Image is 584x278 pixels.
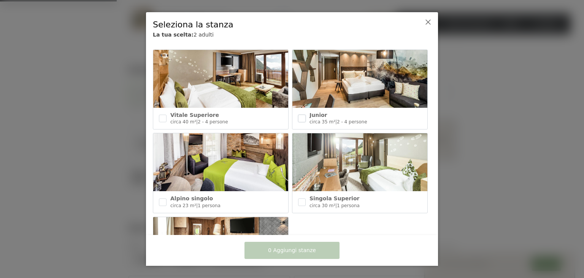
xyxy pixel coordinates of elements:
[309,119,335,125] font: circa 35 m²
[198,203,221,208] font: 1 persona
[170,195,213,201] font: Alpino singolo
[335,119,337,125] font: |
[309,195,359,201] font: Singola Superior
[337,119,367,125] font: 2 - 4 persone
[309,203,335,208] font: circa 30 m²
[309,112,327,118] font: Junior
[335,203,337,208] font: |
[153,217,288,275] img: Singolo Relax
[196,203,198,208] font: |
[170,112,219,118] font: Vitale Superiore
[292,50,427,108] img: Junior
[196,119,198,125] font: |
[153,133,288,191] img: Alpino singolo
[153,20,233,29] font: Seleziona la stanza
[170,203,196,208] font: circa 23 m²
[292,133,427,191] img: Singola Superior
[170,119,196,125] font: circa 40 m²
[153,50,288,108] img: Vitale Superiore
[153,32,194,38] font: La tua scelta:
[337,203,360,208] font: 1 persona
[194,32,214,38] font: 2 adulti
[198,119,228,125] font: 2 - 4 persone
